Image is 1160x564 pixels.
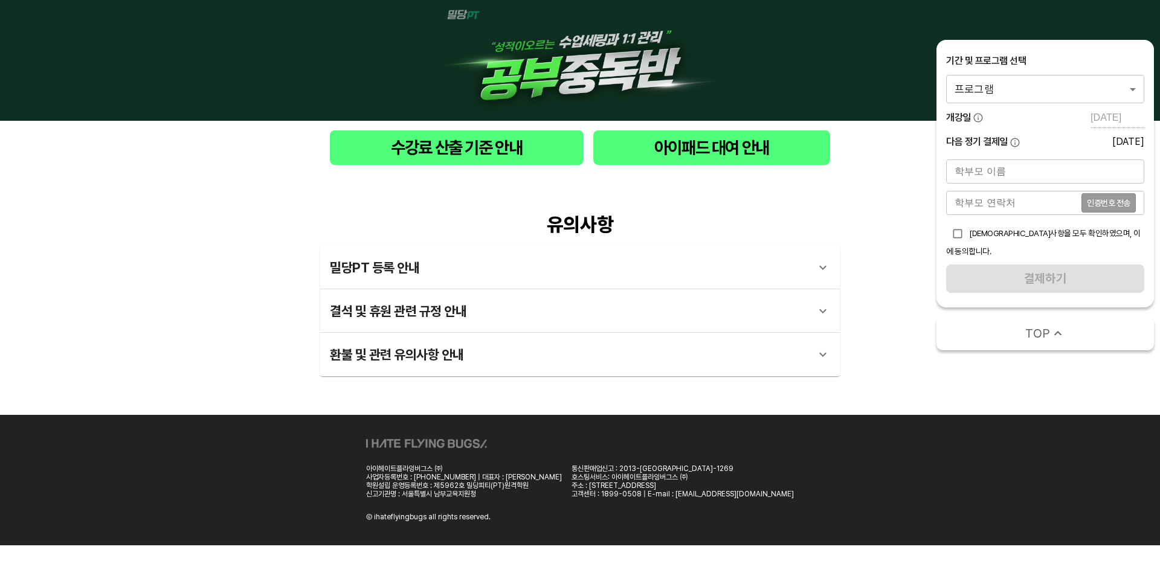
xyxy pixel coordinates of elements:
[366,513,491,521] div: Ⓒ ihateflyingbugs all rights reserved.
[593,130,830,165] button: 아이패드 대여 안내
[572,473,794,481] div: 호스팅서비스: 아이헤이트플라잉버그스 ㈜
[366,473,562,481] div: 사업자등록번호 : [PHONE_NUMBER] | 대표자 : [PERSON_NAME]
[330,130,584,165] button: 수강료 산출 기준 안내
[330,340,808,369] div: 환불 및 관련 유의사항 안내
[946,135,1008,149] span: 다음 정기 결제일
[340,135,574,160] span: 수강료 산출 기준 안내
[320,213,840,236] div: 유의사항
[946,228,1141,256] span: [DEMOGRAPHIC_DATA]사항을 모두 확인하였으며, 이에 동의합니다.
[366,439,487,448] img: ihateflyingbugs
[946,159,1144,184] input: 학부모 이름을 입력해주세요
[330,296,808,325] div: 결석 및 휴원 관련 규정 안내
[572,490,794,498] div: 고객센터 : 1899-0508 | E-mail : [EMAIL_ADDRESS][DOMAIN_NAME]
[366,481,562,490] div: 학원설립 운영등록번호 : 제5962호 밀당피티(PT)원격학원
[366,464,562,473] div: 아이헤이트플라잉버그스 ㈜
[946,75,1144,103] div: 프로그램
[435,10,725,111] img: 1
[572,481,794,490] div: 주소 : [STREET_ADDRESS]
[946,191,1081,215] input: 학부모 연락처를 입력해주세요
[946,111,971,124] span: 개강일
[1025,325,1050,342] span: TOP
[936,317,1154,350] button: TOP
[320,289,840,333] div: 결석 및 휴원 관련 규정 안내
[572,464,794,473] div: 통신판매업신고 : 2013-[GEOGRAPHIC_DATA]-1269
[330,253,808,282] div: 밀당PT 등록 안내
[320,246,840,289] div: 밀당PT 등록 안내
[603,135,820,160] span: 아이패드 대여 안내
[320,333,840,376] div: 환불 및 관련 유의사항 안내
[946,54,1144,68] div: 기간 및 프로그램 선택
[366,490,562,498] div: 신고기관명 : 서울특별시 남부교육지원청
[1112,136,1144,147] div: [DATE]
